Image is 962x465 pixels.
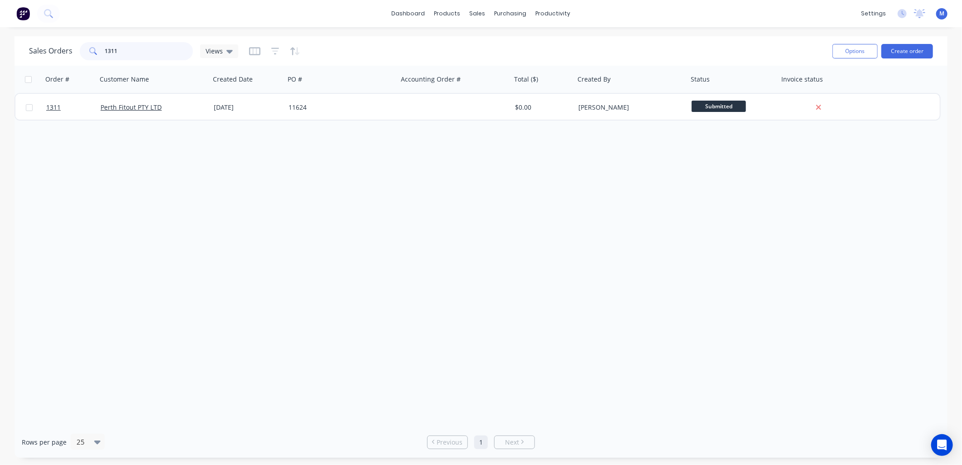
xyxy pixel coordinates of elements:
[428,438,467,447] a: Previous page
[514,75,538,84] div: Total ($)
[22,438,67,447] span: Rows per page
[387,7,430,20] a: dashboard
[692,101,746,112] span: Submitted
[465,7,490,20] div: sales
[832,44,878,58] button: Options
[430,7,465,20] div: products
[505,438,519,447] span: Next
[437,438,463,447] span: Previous
[515,103,568,112] div: $0.00
[46,103,61,112] span: 1311
[856,7,890,20] div: settings
[881,44,933,58] button: Create order
[288,75,302,84] div: PO #
[490,7,531,20] div: purchasing
[423,436,539,449] ul: Pagination
[289,103,389,112] div: 11624
[578,103,679,112] div: [PERSON_NAME]
[206,46,223,56] span: Views
[100,75,149,84] div: Customer Name
[45,75,69,84] div: Order #
[46,94,101,121] a: 1311
[29,47,72,55] h1: Sales Orders
[16,7,30,20] img: Factory
[105,42,193,60] input: Search...
[939,10,944,18] span: M
[101,103,162,111] a: Perth Fitout PTY LTD
[781,75,823,84] div: Invoice status
[691,75,710,84] div: Status
[474,436,488,449] a: Page 1 is your current page
[577,75,611,84] div: Created By
[531,7,575,20] div: productivity
[214,103,281,112] div: [DATE]
[213,75,253,84] div: Created Date
[495,438,534,447] a: Next page
[401,75,461,84] div: Accounting Order #
[931,434,953,456] div: Open Intercom Messenger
